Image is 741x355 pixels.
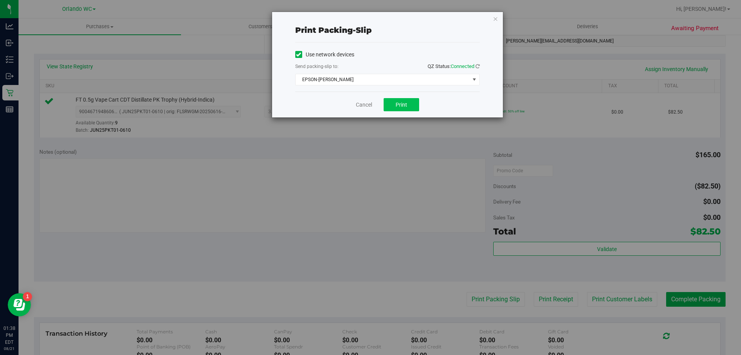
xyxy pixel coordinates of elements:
label: Send packing-slip to: [295,63,338,70]
span: Print [396,102,407,108]
span: QZ Status: [428,63,480,69]
label: Use network devices [295,51,354,59]
iframe: Resource center [8,293,31,316]
span: Connected [451,63,474,69]
span: select [469,74,479,85]
a: Cancel [356,101,372,109]
button: Print [384,98,419,111]
iframe: Resource center unread badge [23,292,32,301]
span: Print packing-slip [295,25,372,35]
span: EPSON-[PERSON_NAME] [296,74,470,85]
